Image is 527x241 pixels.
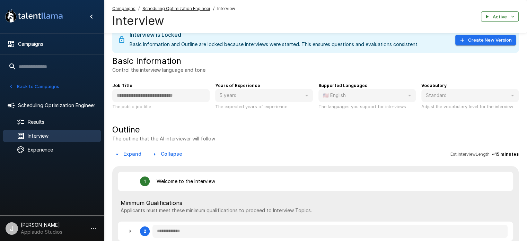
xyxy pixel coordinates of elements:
[112,124,215,135] h5: Outline
[421,103,519,110] p: Adjust the vocabulary level for the interview
[121,199,510,207] span: Minimum Qualifications
[118,222,513,241] div: 2
[481,11,519,22] button: Active
[112,55,181,67] h5: Basic Information
[150,148,185,161] button: Collapse
[112,83,132,88] b: Job Title
[318,89,416,102] div: 🇺🇸 English
[157,178,215,185] p: Welcome to the Interview
[138,5,140,12] span: /
[318,83,367,88] b: Supported Languages
[455,35,516,45] button: Create New Version
[130,31,419,39] div: Interview is Locked
[112,103,210,110] p: The public job title
[215,103,313,110] p: The expected years of experience
[215,89,313,102] div: 5 years
[421,89,519,102] div: Standard
[112,14,235,28] h4: Interview
[144,179,146,184] div: 1
[144,229,146,234] div: 2
[130,28,419,51] div: Basic Information and Outline are locked because interviews were started. This ensures questions ...
[215,83,260,88] b: Years of Experience
[121,207,510,214] p: Applicants must meet these minimum qualifications to proceed to Interview Topics.
[213,5,214,12] span: /
[112,135,215,142] p: The outline that the AI interviewer will follow
[112,6,135,11] u: Campaigns
[217,5,235,12] span: Interview
[450,151,491,158] span: Est. Interview Length:
[142,6,210,11] u: Scheduling Optimization Engineer
[112,67,205,74] p: Control the interview language and tone
[492,152,519,157] b: ~ 15 minutes
[421,83,447,88] b: Vocabulary
[318,103,416,110] p: The languages you support for interviews
[112,148,144,161] button: Expand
